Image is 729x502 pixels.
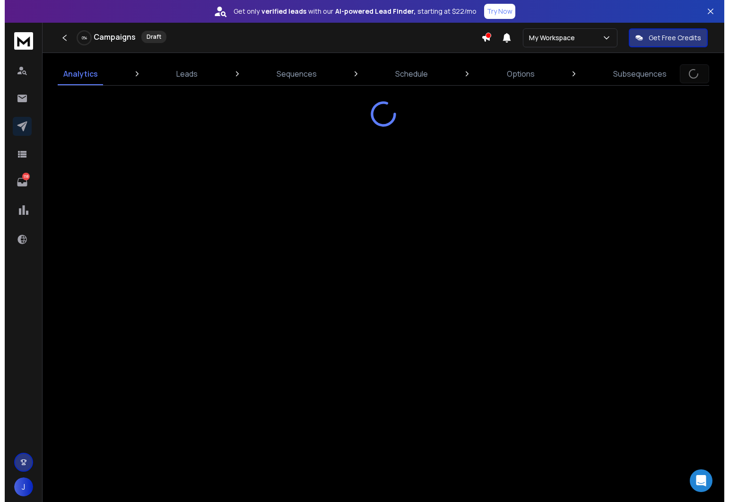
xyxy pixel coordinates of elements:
p: Get Free Credits [644,33,696,43]
p: 0 % [77,35,82,41]
div: Open Intercom Messenger [685,469,708,492]
h1: Campaigns [89,31,131,43]
p: Schedule [391,68,423,79]
a: Sequences [266,62,318,85]
button: Try Now [479,4,511,19]
a: Subsequences [603,62,668,85]
p: 118 [17,173,25,180]
p: Get only with our starting at $22/mo [229,7,472,16]
p: Leads [172,68,193,79]
p: Analytics [59,68,93,79]
a: Leads [166,62,199,85]
p: Options [502,68,530,79]
a: Analytics [53,62,99,85]
button: Get Free Credits [624,28,703,47]
strong: AI-powered Lead Finder, [330,7,411,16]
div: Draft [137,31,162,43]
img: logo [9,32,28,50]
p: Sequences [272,68,312,79]
button: J [9,477,28,496]
a: Options [496,62,536,85]
p: My Workspace [524,33,574,43]
p: Subsequences [608,68,662,79]
a: 118 [8,173,27,192]
p: Try Now [482,7,508,16]
strong: verified leads [257,7,302,16]
a: Schedule [385,62,429,85]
